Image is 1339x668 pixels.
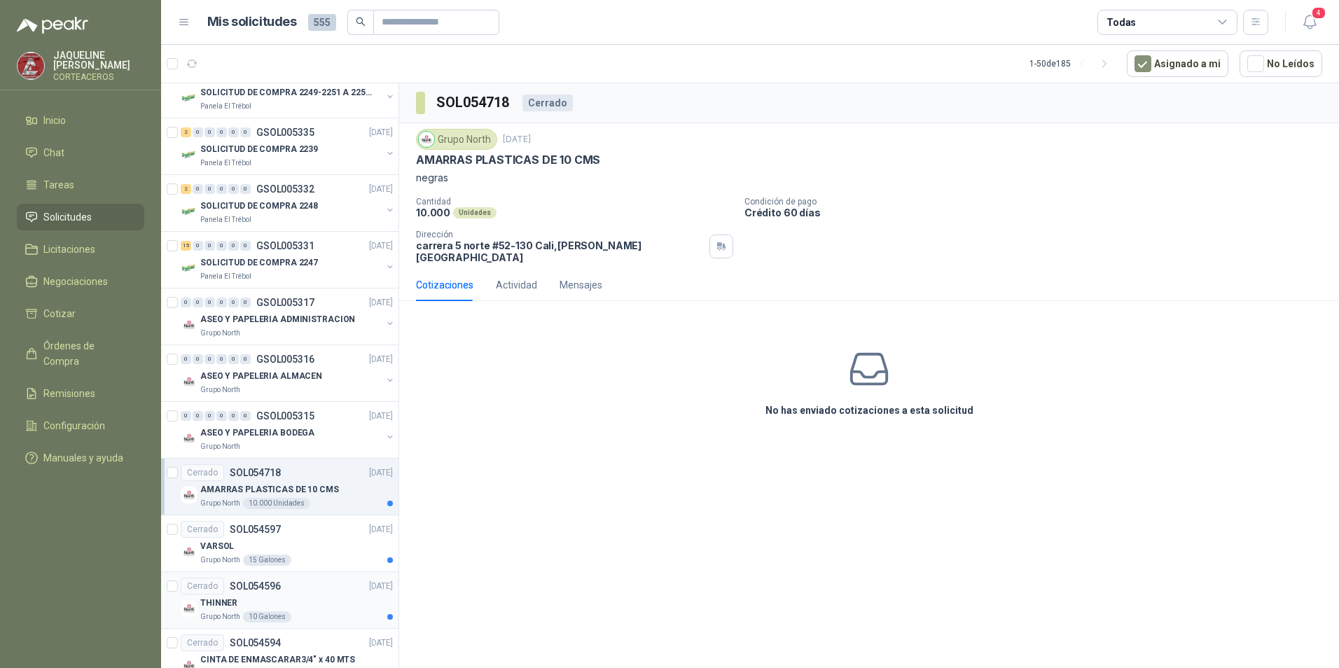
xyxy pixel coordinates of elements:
span: Licitaciones [43,242,95,257]
p: AMARRAS PLASTICAS DE 10 CMS [416,153,600,167]
div: 0 [216,354,227,364]
p: GSOL005317 [256,298,314,307]
p: Dirección [416,230,704,239]
span: Chat [43,145,64,160]
a: CerradoSOL054596[DATE] Company LogoTHINNERGrupo North10 Galones [161,572,398,629]
div: Actividad [496,277,537,293]
span: Negociaciones [43,274,108,289]
p: SOL054596 [230,581,281,591]
div: 0 [193,127,203,137]
p: GSOL005331 [256,241,314,251]
div: 0 [240,298,251,307]
p: [DATE] [369,580,393,593]
span: Órdenes de Compra [43,338,131,369]
p: [DATE] [369,126,393,139]
a: CerradoSOL054597[DATE] Company LogoVARSOLGrupo North15 Galones [161,515,398,572]
a: 19 0 0 0 0 0 GSOL005448[DATE] Company LogoSOLICITUD DE COMPRA 2249-2251 A 2256-2258 Y 2262Panela ... [181,67,396,112]
a: Licitaciones [17,236,144,263]
div: Unidades [453,207,497,218]
div: 0 [193,241,203,251]
img: Logo peakr [17,17,88,34]
div: Cerrado [181,464,224,481]
div: Todas [1106,15,1136,30]
div: 0 [216,411,227,421]
p: [DATE] [369,183,393,196]
div: 0 [228,241,239,251]
div: 2 [181,127,191,137]
a: 2 0 0 0 0 0 GSOL005335[DATE] Company LogoSOLICITUD DE COMPRA 2239Panela El Trébol [181,124,396,169]
span: Tareas [43,177,74,193]
div: 0 [228,411,239,421]
div: 10 Galones [243,611,291,622]
img: Company Logo [181,146,197,163]
p: [DATE] [369,353,393,366]
div: Mensajes [560,277,602,293]
p: Grupo North [200,441,240,452]
img: Company Logo [18,53,44,79]
div: Cotizaciones [416,277,473,293]
p: Panela El Trébol [200,271,251,282]
span: Manuales y ayuda [43,450,123,466]
a: 0 0 0 0 0 0 GSOL005317[DATE] Company LogoASEO Y PAPELERIA ADMINISTRACIONGrupo North [181,294,396,339]
p: THINNER [200,597,237,610]
h1: Mis solicitudes [207,12,297,32]
p: GSOL005335 [256,127,314,137]
div: 0 [193,184,203,194]
div: 0 [240,411,251,421]
img: Company Logo [181,600,197,617]
a: Tareas [17,172,144,198]
img: Company Logo [181,430,197,447]
div: 0 [193,411,203,421]
span: 4 [1311,6,1326,20]
div: 0 [181,411,191,421]
div: 0 [204,184,215,194]
p: SOLICITUD DE COMPRA 2239 [200,143,318,156]
div: 0 [216,184,227,194]
p: ASEO Y PAPELERIA ALMACEN [200,370,322,383]
div: 1 - 50 de 185 [1029,53,1116,75]
p: SOL054718 [230,468,281,478]
span: Configuración [43,418,105,433]
div: 2 [181,184,191,194]
a: 2 0 0 0 0 0 GSOL005332[DATE] Company LogoSOLICITUD DE COMPRA 2248Panela El Trébol [181,181,396,225]
div: 15 Galones [243,555,291,566]
a: 0 0 0 0 0 0 GSOL005315[DATE] Company LogoASEO Y PAPELERIA BODEGAGrupo North [181,408,396,452]
p: AMARRAS PLASTICAS DE 10 CMS [200,483,339,496]
div: 0 [240,241,251,251]
p: GSOL005315 [256,411,314,421]
a: 15 0 0 0 0 0 GSOL005331[DATE] Company LogoSOLICITUD DE COMPRA 2247Panela El Trébol [181,237,396,282]
div: 0 [204,127,215,137]
img: Company Logo [181,90,197,106]
p: Grupo North [200,328,240,339]
p: VARSOL [200,540,234,553]
span: search [356,17,366,27]
p: GSOL005316 [256,354,314,364]
p: Panela El Trébol [200,101,251,112]
span: Remisiones [43,386,95,401]
a: Configuración [17,412,144,439]
p: 10.000 [416,207,450,218]
div: 0 [240,184,251,194]
div: 0 [181,298,191,307]
div: 0 [181,354,191,364]
div: Cerrado [522,95,573,111]
h3: SOL054718 [436,92,511,113]
span: Cotizar [43,306,76,321]
span: 555 [308,14,336,31]
div: 0 [193,354,203,364]
p: Panela El Trébol [200,158,251,169]
div: 0 [228,184,239,194]
a: Manuales y ayuda [17,445,144,471]
a: Negociaciones [17,268,144,295]
button: No Leídos [1240,50,1322,77]
p: SOL054597 [230,524,281,534]
div: 0 [193,298,203,307]
div: 0 [216,127,227,137]
p: Condición de pago [744,197,1333,207]
p: Panela El Trébol [200,214,251,225]
p: [DATE] [369,523,393,536]
a: Órdenes de Compra [17,333,144,375]
p: [DATE] [369,636,393,650]
p: Grupo North [200,384,240,396]
div: 0 [240,127,251,137]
